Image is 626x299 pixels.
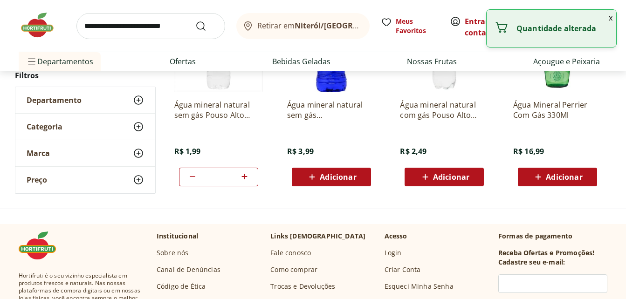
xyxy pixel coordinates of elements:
a: Como comprar [270,265,317,274]
a: Login [385,248,402,258]
p: Institucional [157,231,198,241]
a: Açougue e Peixaria [533,56,600,67]
p: Formas de pagamento [498,231,607,241]
span: Adicionar [546,173,582,181]
span: Marca [27,149,50,158]
button: Categoria [15,114,155,140]
button: Submit Search [195,20,218,32]
button: Preço [15,167,155,193]
a: Canal de Denúncias [157,265,220,274]
p: Links [DEMOGRAPHIC_DATA] [270,231,365,241]
button: Marca [15,140,155,166]
span: Adicionar [433,173,469,181]
img: Hortifruti [19,231,65,259]
a: Fale conosco [270,248,311,258]
button: Menu [26,50,37,73]
a: Ofertas [170,56,196,67]
span: Preço [27,175,47,184]
input: search [76,13,225,39]
span: R$ 16,99 [513,146,544,156]
a: Entrar [465,16,488,27]
a: Trocas e Devoluções [270,282,335,291]
img: Hortifruti [19,11,65,39]
p: Acesso [385,231,407,241]
a: Água mineral natural sem gás Pouso Alto 510ml [174,100,263,120]
h3: Cadastre seu e-mail: [498,258,565,267]
button: Adicionar [292,168,371,186]
span: R$ 2,49 [400,146,427,156]
b: Niterói/[GEOGRAPHIC_DATA] [295,20,401,31]
span: ou [465,16,506,38]
button: Departamento [15,87,155,113]
a: Criar conta [465,16,516,38]
span: Categoria [27,122,62,131]
h2: Filtros [15,66,156,85]
p: Quantidade alterada [516,24,609,33]
a: Criar Conta [385,265,421,274]
a: Água mineral natural com gás Pouso Alto 510ml [400,100,488,120]
button: Fechar notificação [605,10,616,26]
a: Código de Ética [157,282,206,291]
span: Departamento [27,95,82,105]
span: Meus Favoritos [396,17,439,35]
a: Sobre nós [157,248,188,258]
span: Retirar em [257,21,360,30]
button: Adicionar [518,168,597,186]
a: Água mineral natural sem gás [GEOGRAPHIC_DATA] 750ml [287,100,376,120]
button: Retirar emNiterói/[GEOGRAPHIC_DATA] [236,13,370,39]
a: Nossas Frutas [407,56,457,67]
a: Meus Favoritos [381,17,439,35]
a: Esqueci Minha Senha [385,282,454,291]
span: Adicionar [320,173,356,181]
span: R$ 3,99 [287,146,314,156]
h3: Receba Ofertas e Promoções! [498,248,594,258]
a: Bebidas Geladas [272,56,330,67]
span: Departamentos [26,50,93,73]
button: Adicionar [405,168,484,186]
span: R$ 1,99 [174,146,201,156]
a: Água Mineral Perrier Com Gás 330Ml [513,100,602,120]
